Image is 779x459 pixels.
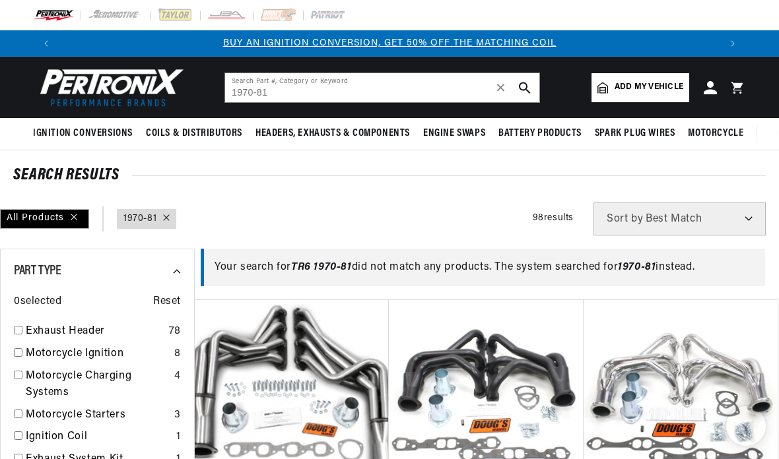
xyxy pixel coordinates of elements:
div: 8 [174,346,181,363]
button: search button [510,73,539,102]
div: 78 [169,323,181,340]
a: Add my vehicle [592,73,689,102]
summary: Headers, Exhausts & Components [249,118,417,149]
summary: Battery Products [492,118,588,149]
div: 4 [174,368,181,385]
select: Sort by [593,202,766,235]
img: Pertronix [33,65,185,110]
button: Translation missing: en.sections.announcements.previous_announcement [33,30,59,57]
span: Spark Plug Wires [595,127,675,140]
input: Search Part #, Category or Keyword [225,73,539,102]
a: Motorcycle Ignition [26,346,169,363]
span: Battery Products [498,127,582,140]
span: 1970-81 [618,262,656,272]
a: Ignition Coil [26,429,171,446]
div: 1 [176,429,181,446]
div: 1 of 3 [59,36,720,51]
span: Motorcycle [688,127,743,140]
span: 0 selected [14,293,61,311]
summary: Motorcycle [681,118,750,149]
summary: Engine Swaps [417,118,492,149]
span: Engine Swaps [423,127,485,140]
span: Sort by [607,214,643,224]
div: 3 [174,407,181,424]
span: TR6 1970-81 [291,262,352,272]
span: Reset [153,293,181,311]
span: Add my vehicle [615,81,683,94]
div: SEARCH RESULTS [13,169,766,182]
summary: Coils & Distributors [139,118,249,149]
span: Headers, Exhausts & Components [255,127,410,140]
div: Announcement [59,36,720,51]
a: Motorcycle Charging Systems [26,368,169,402]
span: Ignition Conversions [33,127,133,140]
a: 1970-81 [123,212,156,226]
a: BUY AN IGNITION CONVERSION, GET 50% OFF THE MATCHING COIL [223,38,557,48]
div: Your search for did not match any products. The system searched for instead. [201,249,765,287]
summary: Spark Plug Wires [588,118,682,149]
a: Motorcycle Starters [26,407,169,424]
span: 98 results [533,213,574,223]
span: Part Type [14,264,61,278]
button: Translation missing: en.sections.announcements.next_announcement [720,30,746,57]
a: Exhaust Header [26,323,164,340]
span: Coils & Distributors [146,127,242,140]
summary: Ignition Conversions [33,118,139,149]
